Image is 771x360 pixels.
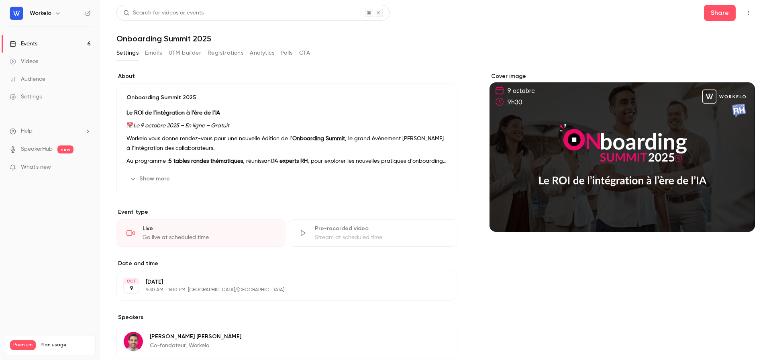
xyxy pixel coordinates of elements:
[116,313,457,321] label: Speakers
[116,72,457,80] label: About
[21,145,53,153] a: SpeakerHub
[126,172,175,185] button: Show more
[143,233,275,241] div: Go live at scheduled time
[126,134,447,153] p: Workelo vous donne rendez-vous pour une nouvelle édition de l’ , le grand événement [PERSON_NAME]...
[116,34,755,43] h1: Onboarding Summit 2025
[123,9,204,17] div: Search for videos or events
[150,342,241,350] p: Co-fondateur, Workelo
[21,163,51,172] span: What's new
[130,284,133,292] p: 9
[116,325,457,358] div: Alexandre Grenier[PERSON_NAME] [PERSON_NAME]Co-fondateur, Workelo
[124,332,143,351] img: Alexandre Grenier
[10,57,38,65] div: Videos
[133,123,229,129] em: Le 9 octobre 2025 – En ligne – Gratuit
[490,72,755,80] label: Cover image
[126,94,447,102] p: Onboarding Summit 2025
[10,40,37,48] div: Events
[143,225,275,233] div: Live
[10,340,36,350] span: Premium
[10,93,42,101] div: Settings
[169,47,201,59] button: UTM builder
[10,127,91,135] li: help-dropdown-opener
[169,158,243,164] strong: 5 tables rondes thématiques
[299,47,310,59] button: CTA
[315,225,448,233] div: Pre-recorded video
[146,278,415,286] p: [DATE]
[116,208,457,216] p: Event type
[10,7,23,20] img: Workelo
[116,47,139,59] button: Settings
[250,47,275,59] button: Analytics
[10,75,45,83] div: Audience
[146,287,415,293] p: 9:30 AM - 1:00 PM, [GEOGRAPHIC_DATA]/[GEOGRAPHIC_DATA]
[126,121,447,131] p: 📅
[208,47,243,59] button: Registrations
[704,5,736,21] button: Share
[116,219,286,247] div: LiveGo live at scheduled time
[126,110,220,116] strong: Le ROI de l’intégration à l’ère de l’IA
[273,158,308,164] strong: 14 experts RH
[41,342,90,348] span: Plan usage
[116,260,457,268] label: Date and time
[281,47,293,59] button: Polls
[30,9,51,17] h6: Workelo
[150,333,241,341] p: [PERSON_NAME] [PERSON_NAME]
[124,278,139,284] div: OCT
[81,164,91,171] iframe: Noticeable Trigger
[21,127,33,135] span: Help
[490,72,755,232] section: Cover image
[289,219,458,247] div: Pre-recorded videoStream at scheduled time
[57,145,73,153] span: new
[126,156,447,166] p: Au programme : , réunissant , pour explorer les nouvelles pratiques d’onboarding à l’ère de l’IA,...
[292,136,345,141] strong: Onboarding Summit
[145,47,162,59] button: Emails
[315,233,448,241] div: Stream at scheduled time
